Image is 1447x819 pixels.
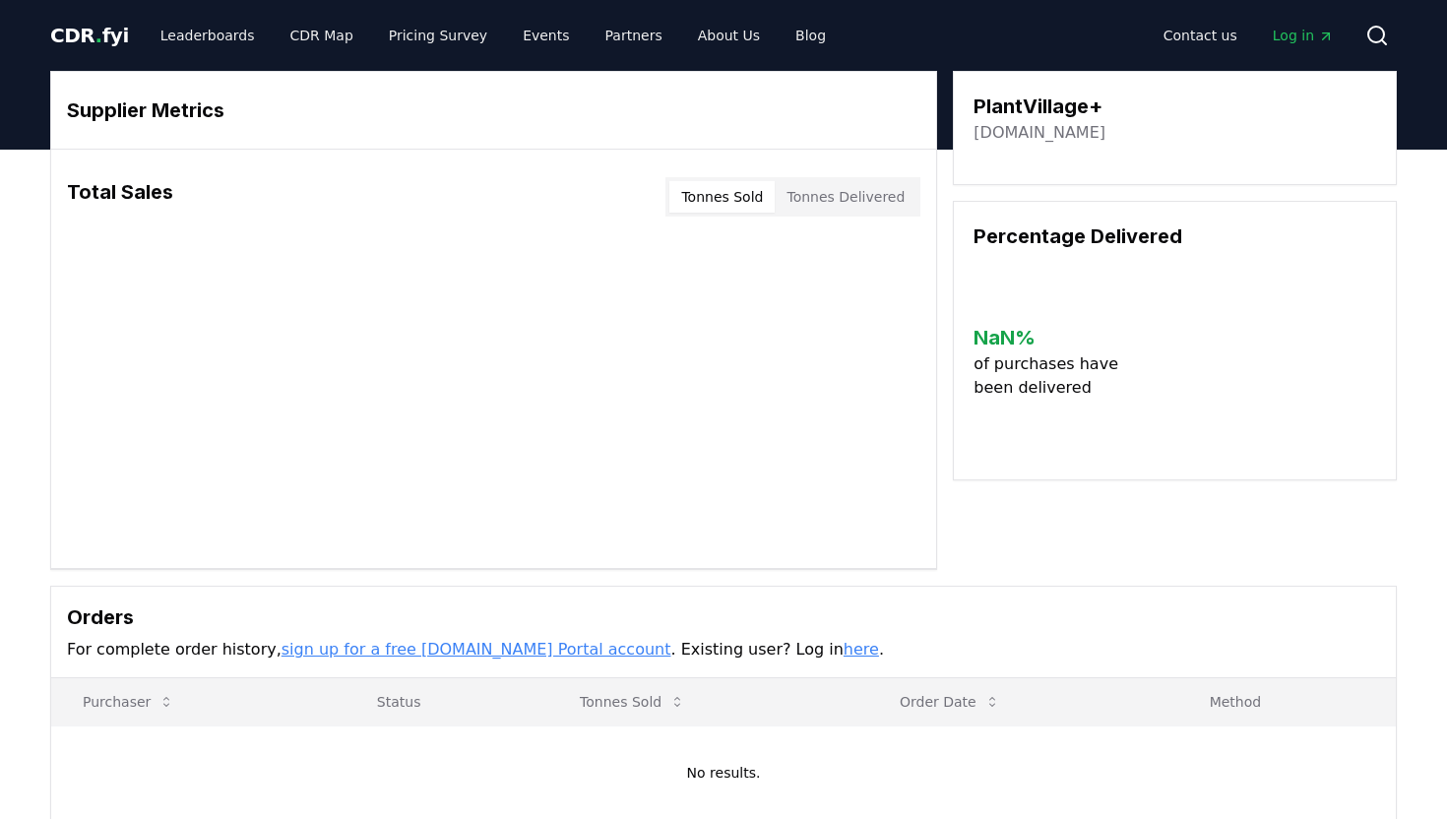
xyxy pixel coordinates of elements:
a: Partners [590,18,678,53]
button: Purchaser [67,682,190,722]
p: of purchases have been delivered [974,352,1134,400]
p: Status [361,692,533,712]
a: Log in [1257,18,1350,53]
a: Leaderboards [145,18,271,53]
h3: PlantVillage+ [974,92,1105,121]
a: About Us [682,18,776,53]
nav: Main [1148,18,1350,53]
span: . [95,24,102,47]
span: Log in [1273,26,1334,45]
h3: Percentage Delivered [974,221,1376,251]
span: CDR fyi [50,24,129,47]
button: Tonnes Sold [669,181,775,213]
button: Tonnes Delivered [775,181,916,213]
p: For complete order history, . Existing user? Log in . [67,638,1380,661]
h3: NaN % [974,323,1134,352]
a: Events [507,18,585,53]
h3: Total Sales [67,177,173,217]
a: Blog [780,18,842,53]
a: Pricing Survey [373,18,503,53]
a: sign up for a free [DOMAIN_NAME] Portal account [282,640,671,659]
button: Tonnes Sold [564,682,701,722]
a: here [844,640,879,659]
a: [DOMAIN_NAME] [974,121,1105,145]
p: Method [1194,692,1380,712]
a: CDR Map [275,18,369,53]
button: Order Date [884,682,1016,722]
h3: Orders [67,602,1380,632]
nav: Main [145,18,842,53]
a: Contact us [1148,18,1253,53]
h3: Supplier Metrics [67,95,920,125]
a: CDR.fyi [50,22,129,49]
